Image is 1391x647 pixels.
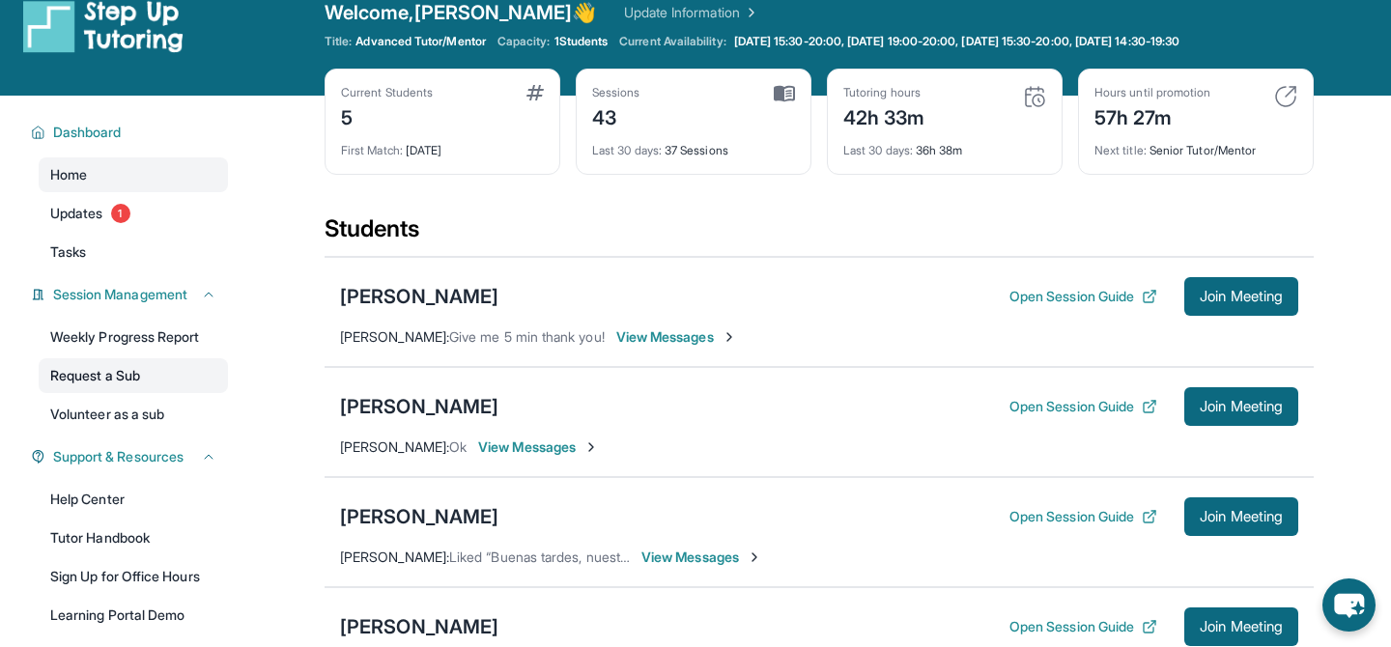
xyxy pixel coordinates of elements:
[449,438,467,455] span: Ok
[45,447,216,466] button: Support & Resources
[1023,85,1046,108] img: card
[341,143,403,157] span: First Match :
[340,328,449,345] span: [PERSON_NAME] :
[740,3,759,22] img: Chevron Right
[50,204,103,223] span: Updates
[53,447,184,466] span: Support & Resources
[340,283,498,310] div: [PERSON_NAME]
[592,143,662,157] span: Last 30 days :
[39,358,228,393] a: Request a Sub
[592,85,640,100] div: Sessions
[355,34,485,49] span: Advanced Tutor/Mentor
[730,34,1183,49] a: [DATE] 15:30-20:00, [DATE] 19:00-20:00, [DATE] 15:30-20:00, [DATE] 14:30-19:30
[641,548,762,567] span: View Messages
[1009,397,1157,416] button: Open Session Guide
[1009,507,1157,526] button: Open Session Guide
[340,613,498,640] div: [PERSON_NAME]
[526,85,544,100] img: card
[747,549,762,565] img: Chevron-Right
[45,123,216,142] button: Dashboard
[449,549,936,565] span: Liked “Buenas tardes, nuestra reunión comenzará en 1 hora, nos vemos pronto”
[1200,511,1283,522] span: Join Meeting
[1094,85,1210,100] div: Hours until promotion
[325,34,352,49] span: Title:
[1200,401,1283,412] span: Join Meeting
[1184,497,1298,536] button: Join Meeting
[341,100,433,131] div: 5
[39,520,228,555] a: Tutor Handbook
[1184,387,1298,426] button: Join Meeting
[1094,143,1147,157] span: Next title :
[39,397,228,432] a: Volunteer as a sub
[53,123,122,142] span: Dashboard
[341,85,433,100] div: Current Students
[478,437,599,457] span: View Messages
[39,320,228,354] a: Weekly Progress Report
[50,242,86,262] span: Tasks
[39,559,228,594] a: Sign Up for Office Hours
[1009,287,1157,306] button: Open Session Guide
[592,131,795,158] div: 37 Sessions
[1200,291,1283,302] span: Join Meeting
[619,34,725,49] span: Current Availability:
[1094,100,1210,131] div: 57h 27m
[39,157,228,192] a: Home
[843,100,925,131] div: 42h 33m
[53,285,187,304] span: Session Management
[1184,607,1298,646] button: Join Meeting
[341,131,544,158] div: [DATE]
[50,165,87,184] span: Home
[1274,85,1297,108] img: card
[554,34,609,49] span: 1 Students
[340,549,449,565] span: [PERSON_NAME] :
[449,328,605,345] span: Give me 5 min thank you!
[843,131,1046,158] div: 36h 38m
[45,285,216,304] button: Session Management
[340,438,449,455] span: [PERSON_NAME] :
[1094,131,1297,158] div: Senior Tutor/Mentor
[843,85,925,100] div: Tutoring hours
[340,393,498,420] div: [PERSON_NAME]
[1184,277,1298,316] button: Join Meeting
[1322,578,1376,632] button: chat-button
[722,329,737,345] img: Chevron-Right
[843,143,913,157] span: Last 30 days :
[39,482,228,517] a: Help Center
[1200,621,1283,633] span: Join Meeting
[774,85,795,102] img: card
[734,34,1179,49] span: [DATE] 15:30-20:00, [DATE] 19:00-20:00, [DATE] 15:30-20:00, [DATE] 14:30-19:30
[39,598,228,633] a: Learning Portal Demo
[616,327,737,347] span: View Messages
[583,439,599,455] img: Chevron-Right
[1009,617,1157,636] button: Open Session Guide
[592,100,640,131] div: 43
[624,3,759,22] a: Update Information
[325,213,1314,256] div: Students
[497,34,551,49] span: Capacity:
[39,235,228,269] a: Tasks
[39,196,228,231] a: Updates1
[340,503,498,530] div: [PERSON_NAME]
[111,204,130,223] span: 1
